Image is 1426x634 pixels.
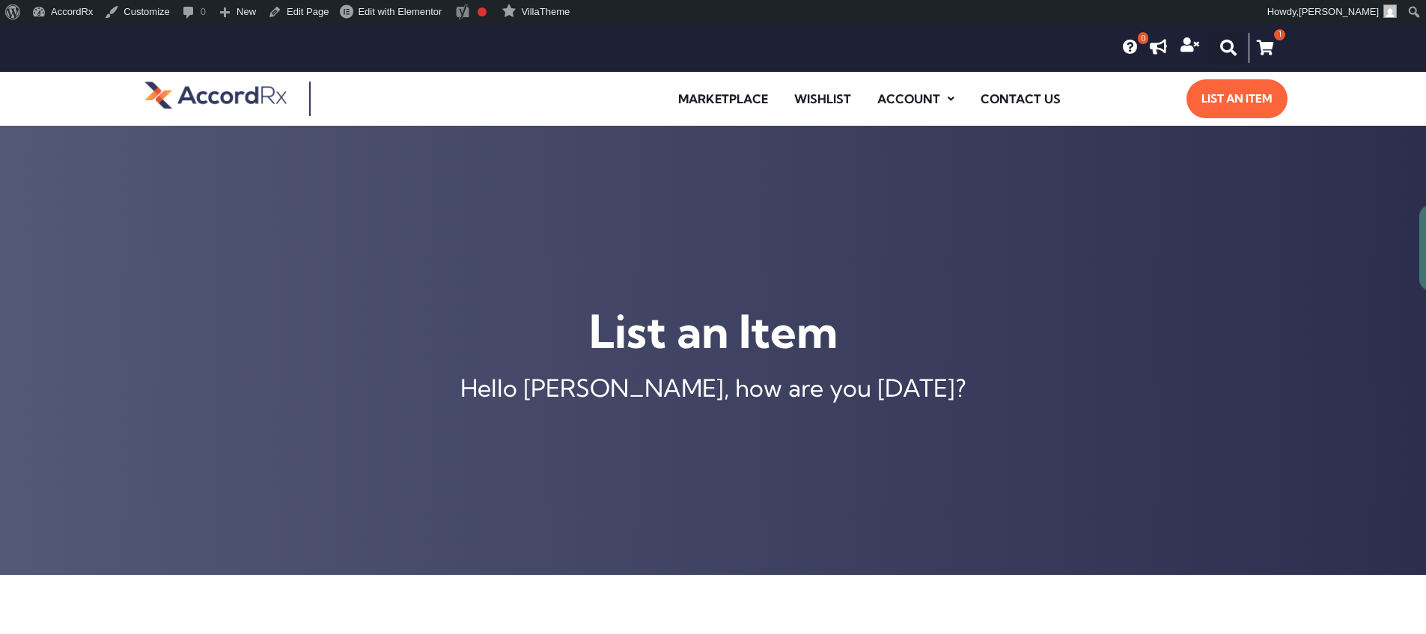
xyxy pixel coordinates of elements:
[358,6,442,17] span: Edit with Elementor
[1186,79,1288,118] a: List an Item
[1138,32,1148,44] span: 0
[144,79,287,111] img: default-logo
[478,7,487,16] div: Focus keyphrase not set
[866,82,966,116] a: Account
[1201,87,1273,111] span: List an Item
[783,82,862,116] a: Wishlist
[1249,33,1282,63] a: 1
[969,82,1072,116] a: Contact Us
[7,302,1419,361] h1: List an Item
[7,376,1419,400] div: Hello [PERSON_NAME], how are you [DATE]?
[1123,40,1138,55] a: 0
[667,82,779,116] a: Marketplace
[1299,6,1379,17] span: [PERSON_NAME]
[1274,29,1285,40] div: 1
